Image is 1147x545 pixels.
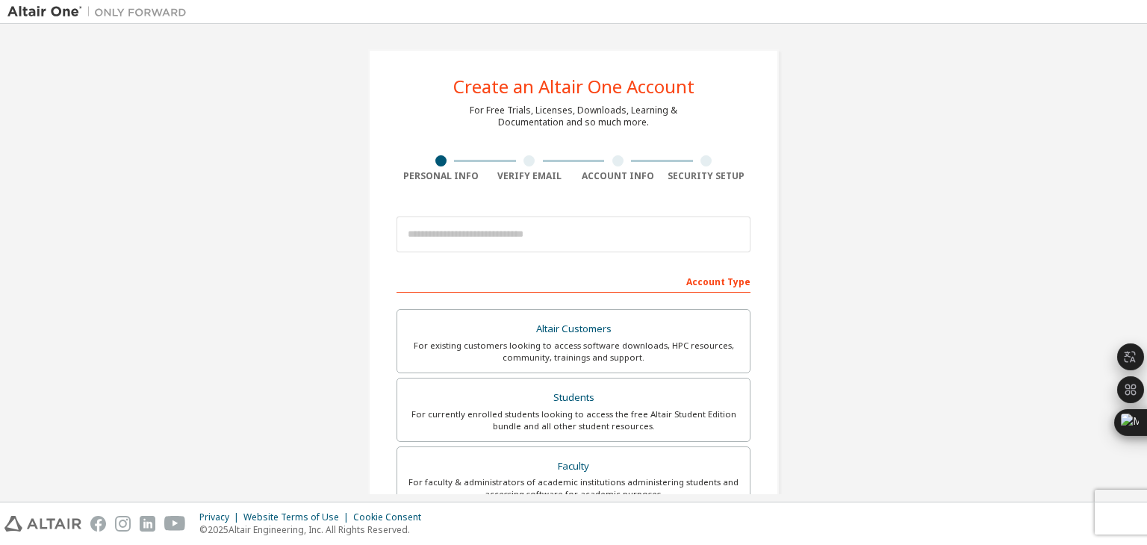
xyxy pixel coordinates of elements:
div: Verify Email [485,170,574,182]
div: Privacy [199,511,243,523]
div: For currently enrolled students looking to access the free Altair Student Edition bundle and all ... [406,408,741,432]
img: youtube.svg [164,516,186,532]
div: Account Info [573,170,662,182]
div: For existing customers looking to access software downloads, HPC resources, community, trainings ... [406,340,741,364]
div: Website Terms of Use [243,511,353,523]
div: Faculty [406,456,741,477]
img: facebook.svg [90,516,106,532]
div: Security Setup [662,170,751,182]
div: Cookie Consent [353,511,430,523]
div: For Free Trials, Licenses, Downloads, Learning & Documentation and so much more. [470,105,677,128]
img: instagram.svg [115,516,131,532]
img: linkedin.svg [140,516,155,532]
div: Altair Customers [406,319,741,340]
div: Account Type [397,269,750,293]
div: For faculty & administrators of academic institutions administering students and accessing softwa... [406,476,741,500]
div: Create an Altair One Account [453,78,694,96]
div: Students [406,387,741,408]
p: © 2025 Altair Engineering, Inc. All Rights Reserved. [199,523,430,536]
img: Altair One [7,4,194,19]
div: Personal Info [397,170,485,182]
img: altair_logo.svg [4,516,81,532]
